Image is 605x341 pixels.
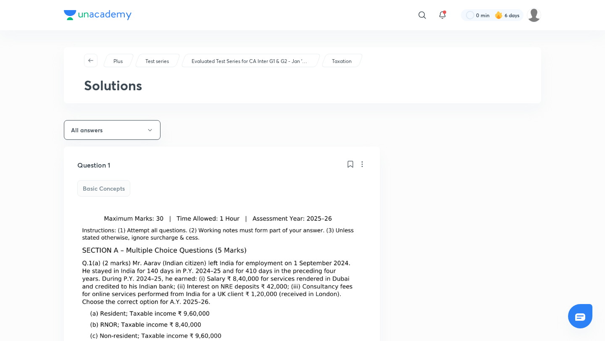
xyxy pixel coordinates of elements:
[527,8,541,22] img: Jyoti
[112,58,124,65] a: Plus
[332,58,352,65] p: Taxation
[144,58,171,65] a: Test series
[190,58,311,65] a: Evaluated Test Series for CA Inter G1 & G2 - Jan '26 / [DATE]
[192,58,309,65] p: Evaluated Test Series for CA Inter G1 & G2 - Jan '26 / [DATE]
[113,58,123,65] p: Plus
[64,120,160,140] button: All answers
[77,180,130,197] div: Basic Concepts
[77,160,110,170] h5: Question 1
[145,58,169,65] p: Test series
[64,10,132,20] img: Company Logo
[84,77,521,93] h2: Solutions
[495,11,503,19] img: streak
[331,58,353,65] a: Taxation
